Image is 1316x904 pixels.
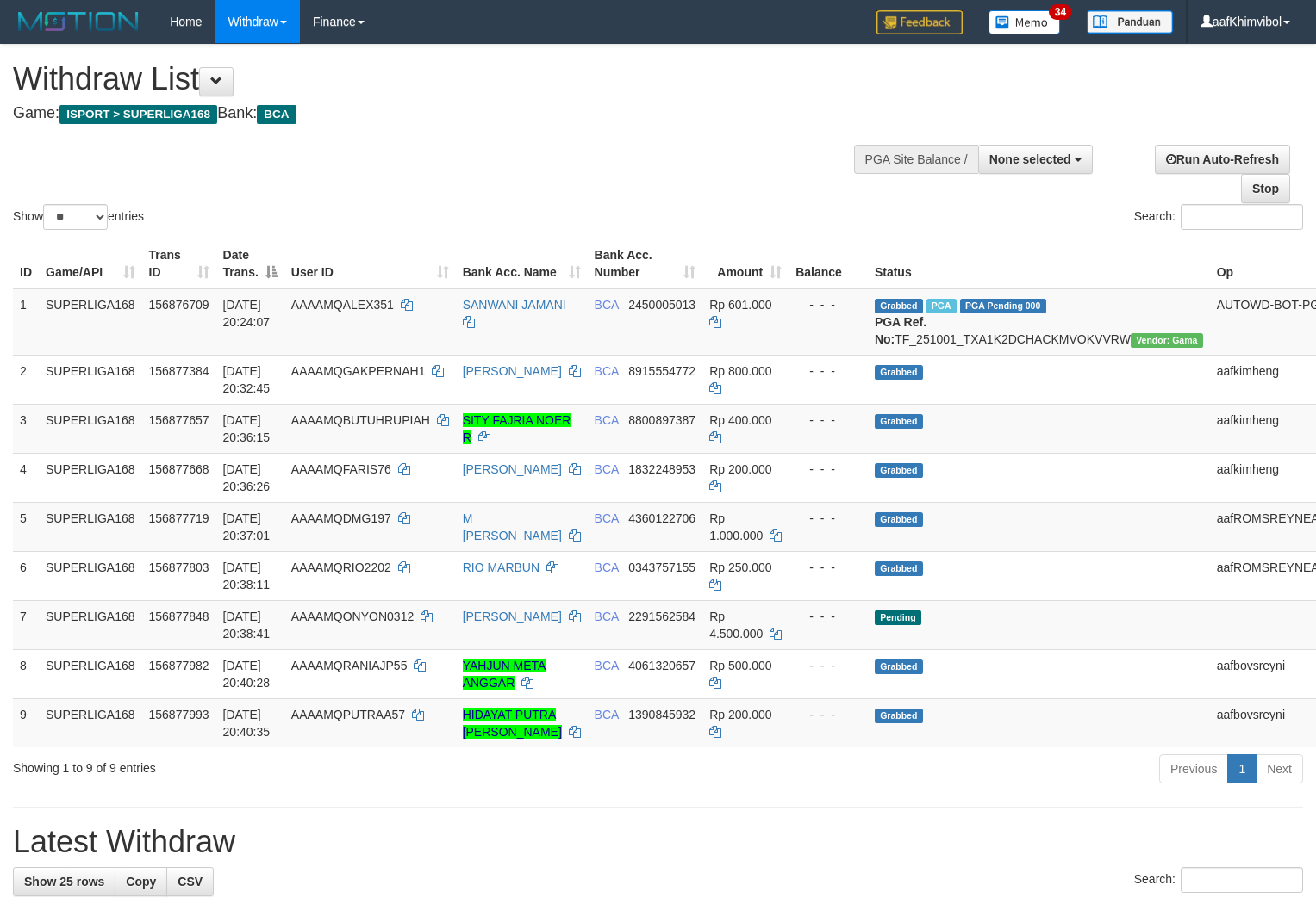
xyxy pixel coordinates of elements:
span: BCA [595,708,619,721]
th: Bank Acc. Number: activate to sort column ascending [588,239,703,288]
span: CSV [178,875,203,889]
span: Rp 500.000 [709,659,771,672]
span: 34 [1049,4,1072,20]
span: Grabbed [875,365,923,380]
span: 156877384 [149,364,209,378]
span: Grabbed [875,512,923,527]
span: AAAAMQONYON0312 [291,610,414,623]
th: ID [13,239,39,288]
span: 156877848 [149,610,209,623]
span: Copy 0343757155 to clipboard [628,560,695,574]
a: Next [1256,754,1303,783]
span: AAAAMQPUTRAA57 [291,708,405,721]
span: ISPORT > SUPERLIGA168 [59,105,217,124]
a: SITY FAJRIA NOER R [463,413,571,444]
div: - - - [795,362,861,380]
div: - - - [795,608,861,625]
a: Stop [1241,174,1290,203]
span: AAAAMQALEX351 [291,298,394,312]
span: Rp 1.000.000 [709,511,763,542]
a: Show 25 rows [13,867,115,896]
span: Copy 8800897387 to clipboard [628,413,695,427]
img: MOTION_logo.png [13,9,144,34]
span: [DATE] 20:38:41 [223,610,271,641]
span: Grabbed [875,414,923,429]
a: [PERSON_NAME] [463,364,562,378]
span: Copy 2450005013 to clipboard [628,298,695,312]
td: 3 [13,404,39,453]
a: [PERSON_NAME] [463,610,562,623]
span: [DATE] 20:36:26 [223,462,271,493]
span: Grabbed [875,709,923,723]
h1: Withdraw List [13,62,860,96]
th: Trans ID: activate to sort column ascending [142,239,216,288]
button: None selected [978,145,1093,174]
div: PGA Site Balance / [854,145,978,174]
a: HIDAYAT PUTRA [PERSON_NAME] [463,708,562,739]
div: - - - [795,706,861,723]
td: SUPERLIGA168 [39,551,142,600]
td: TF_251001_TXA1K2DCHACKMVOKVVRW [868,288,1210,356]
td: 5 [13,502,39,551]
td: SUPERLIGA168 [39,288,142,356]
span: BCA [595,364,619,378]
span: 156877982 [149,659,209,672]
span: [DATE] 20:38:11 [223,560,271,591]
span: Rp 400.000 [709,413,771,427]
span: Copy 4360122706 to clipboard [628,511,695,525]
span: AAAAMQRANIAJP55 [291,659,408,672]
span: BCA [595,298,619,312]
td: SUPERLIGA168 [39,453,142,502]
span: [DATE] 20:32:45 [223,364,271,395]
select: Showentries [43,204,108,230]
div: - - - [795,657,861,674]
span: AAAAMQBUTUHRUPIAH [291,413,430,427]
h1: Latest Withdraw [13,825,1303,859]
td: SUPERLIGA168 [39,698,142,747]
td: SUPERLIGA168 [39,649,142,698]
span: AAAAMQFARIS76 [291,462,391,476]
span: BCA [595,511,619,525]
input: Search: [1181,204,1303,230]
span: Copy 4061320657 to clipboard [628,659,695,672]
span: Copy 2291562584 to clipboard [628,610,695,623]
span: BCA [595,659,619,672]
th: Game/API: activate to sort column ascending [39,239,142,288]
span: Vendor URL: https://trx31.1velocity.biz [1131,333,1203,348]
td: 2 [13,355,39,404]
span: Rp 601.000 [709,298,771,312]
span: Rp 200.000 [709,708,771,721]
span: Rp 4.500.000 [709,610,763,641]
td: 4 [13,453,39,502]
a: Run Auto-Refresh [1155,145,1290,174]
span: Copy 1390845932 to clipboard [628,708,695,721]
span: Rp 200.000 [709,462,771,476]
span: [DATE] 20:24:07 [223,298,271,329]
span: None selected [989,152,1071,166]
input: Search: [1181,867,1303,893]
h4: Game: Bank: [13,105,860,122]
a: CSV [166,867,214,896]
th: User ID: activate to sort column ascending [284,239,456,288]
span: BCA [257,105,296,124]
label: Show entries [13,204,144,230]
label: Search: [1134,204,1303,230]
span: BCA [595,413,619,427]
td: SUPERLIGA168 [39,502,142,551]
span: 156877719 [149,511,209,525]
a: M [PERSON_NAME] [463,511,562,542]
a: SANWANI JAMANI [463,298,566,312]
div: Showing 1 to 9 of 9 entries [13,752,535,777]
a: YAHJUN META ANGGAR [463,659,546,690]
span: AAAAMQRIO2202 [291,560,391,574]
span: BCA [595,610,619,623]
span: 156876709 [149,298,209,312]
div: - - - [795,412,861,429]
span: BCA [595,462,619,476]
td: 7 [13,600,39,649]
span: [DATE] 20:37:01 [223,511,271,542]
span: Rp 250.000 [709,560,771,574]
span: Grabbed [875,299,923,313]
span: Copy 8915554772 to clipboard [628,364,695,378]
b: PGA Ref. No: [875,315,926,346]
